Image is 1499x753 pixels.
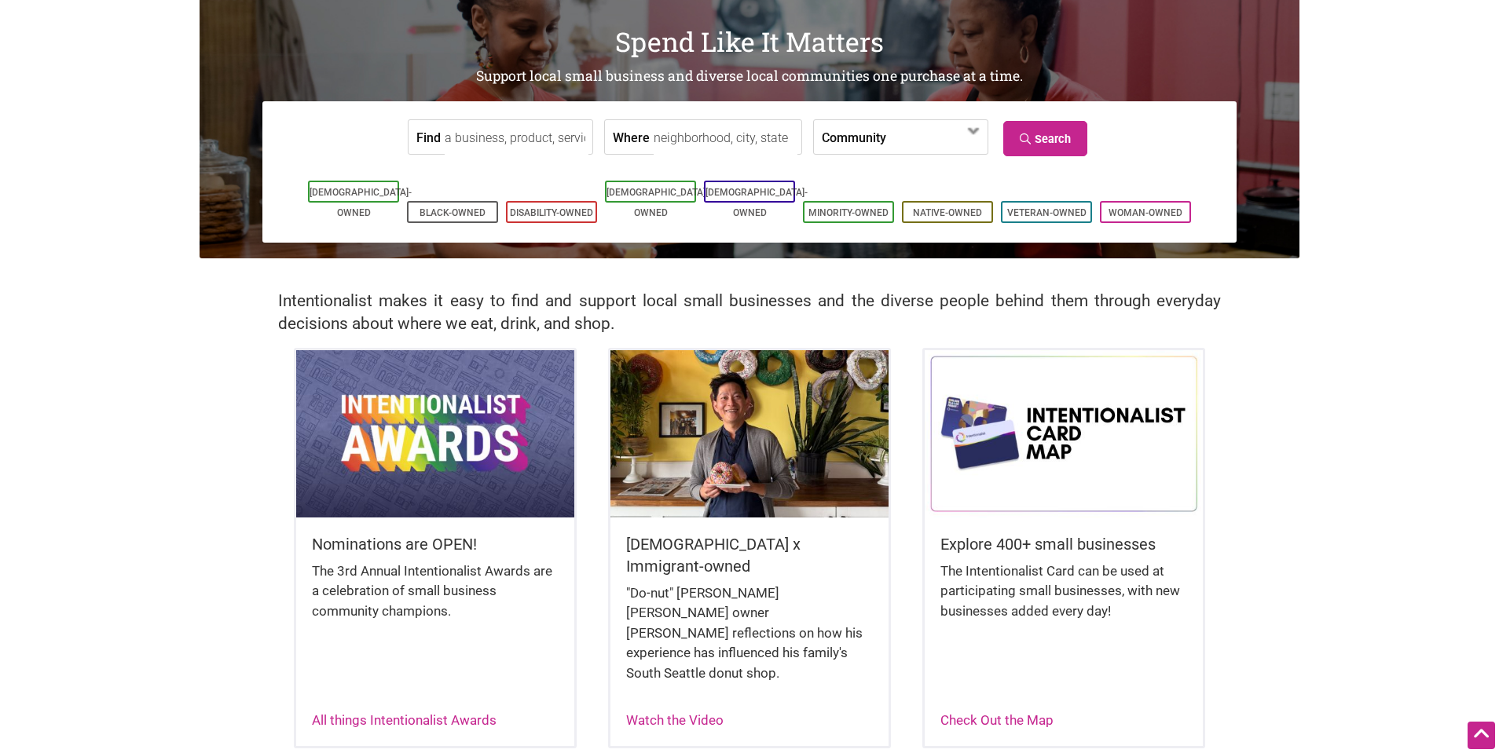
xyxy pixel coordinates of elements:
[312,712,497,728] a: All things Intentionalist Awards
[420,207,486,218] a: Black-Owned
[940,712,1054,728] a: Check Out the Map
[940,561,1187,638] div: The Intentionalist Card can be used at participating small businesses, with new businesses added ...
[1003,121,1087,156] a: Search
[607,187,709,218] a: [DEMOGRAPHIC_DATA]-Owned
[278,290,1221,335] h2: Intentionalist makes it easy to find and support local small businesses and the diverse people be...
[200,67,1299,86] h2: Support local small business and diverse local communities one purchase at a time.
[654,120,797,155] input: neighborhood, city, state
[1468,722,1495,749] div: Scroll Back to Top
[1007,207,1087,218] a: Veteran-Owned
[706,187,808,218] a: [DEMOGRAPHIC_DATA]-Owned
[822,120,886,154] label: Community
[913,207,982,218] a: Native-Owned
[610,350,889,517] img: King Donuts - Hong Chhuor
[925,350,1203,517] img: Intentionalist Card Map
[940,533,1187,555] h5: Explore 400+ small businesses
[626,712,724,728] a: Watch the Video
[626,583,873,700] div: "Do-nut" [PERSON_NAME] [PERSON_NAME] owner [PERSON_NAME] reflections on how his experience has in...
[613,120,650,154] label: Where
[312,533,559,555] h5: Nominations are OPEN!
[510,207,593,218] a: Disability-Owned
[808,207,889,218] a: Minority-Owned
[310,187,412,218] a: [DEMOGRAPHIC_DATA]-Owned
[445,120,588,155] input: a business, product, service
[626,533,873,577] h5: [DEMOGRAPHIC_DATA] x Immigrant-owned
[296,350,574,517] img: Intentionalist Awards
[312,561,559,638] div: The 3rd Annual Intentionalist Awards are a celebration of small business community champions.
[200,23,1299,60] h1: Spend Like It Matters
[416,120,441,154] label: Find
[1109,207,1182,218] a: Woman-Owned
